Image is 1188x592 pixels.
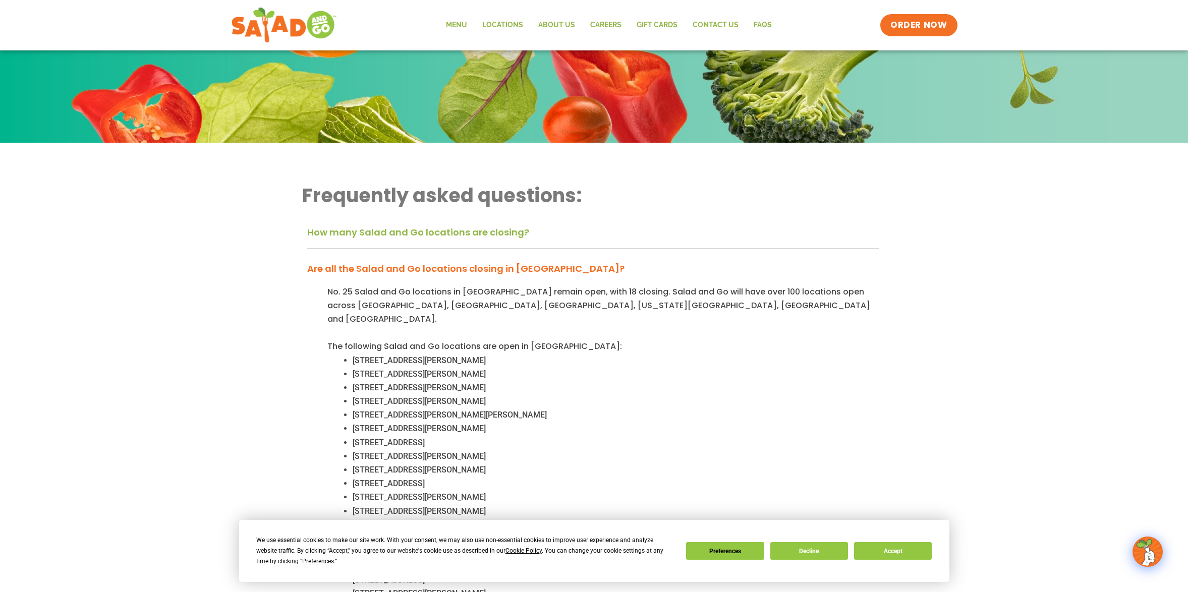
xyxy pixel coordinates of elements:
span: [STREET_ADDRESS][PERSON_NAME] [353,492,486,502]
span: No. 25 Salad and Go locations in [GEOGRAPHIC_DATA] remain open, with 18 closing. Salad and Go wil... [327,286,870,325]
a: Careers [583,14,629,37]
span: Cookie Policy [505,547,542,554]
h2: Frequently asked questions: [302,183,884,208]
span: [STREET_ADDRESS][PERSON_NAME] [353,383,486,392]
a: ORDER NOW [880,14,957,36]
a: FAQs [746,14,779,37]
a: How many Salad and Go locations are closing? [307,226,529,239]
img: new-SAG-logo-768×292 [231,5,337,45]
span: ORDER NOW [890,19,947,31]
span: [STREET_ADDRESS][PERSON_NAME] [353,465,486,475]
span: [STREET_ADDRESS][PERSON_NAME] [353,369,486,379]
a: Contact Us [685,14,746,37]
div: Are all the Salad and Go locations closing in [GEOGRAPHIC_DATA]? [307,259,879,285]
div: How many Salad and Go locations are closing? [307,223,879,249]
span: [STREET_ADDRESS][PERSON_NAME] [353,396,486,406]
span: [STREET_ADDRESS][PERSON_NAME] [353,356,486,365]
div: Cookie Consent Prompt [239,520,949,582]
span: [STREET_ADDRESS] [353,438,425,447]
span: The following Salad and Go locations are open in [GEOGRAPHIC_DATA]: [327,340,622,352]
button: Preferences [686,542,764,560]
span: [STREET_ADDRESS][PERSON_NAME] [353,424,486,433]
span: [STREET_ADDRESS] [353,575,425,584]
a: About Us [531,14,583,37]
span: [STREET_ADDRESS] [353,479,425,488]
span: [STREET_ADDRESS][PERSON_NAME] [353,451,486,461]
a: Are all the Salad and Go locations closing in [GEOGRAPHIC_DATA]? [307,262,625,275]
span: [STREET_ADDRESS][PERSON_NAME][PERSON_NAME] [353,410,547,420]
img: wpChatIcon [1134,538,1162,566]
nav: Menu [438,14,779,37]
button: Accept [854,542,932,560]
button: Decline [770,542,848,560]
div: We use essential cookies to make our site work. With your consent, we may also use non-essential ... [256,535,674,567]
a: Menu [438,14,475,37]
a: Locations [475,14,531,37]
a: GIFT CARDS [629,14,685,37]
span: Preferences [302,558,334,565]
span: [STREET_ADDRESS][PERSON_NAME] [353,506,486,516]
